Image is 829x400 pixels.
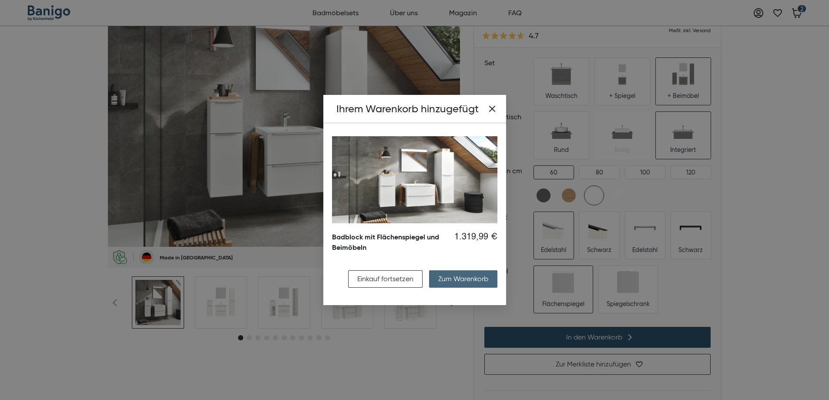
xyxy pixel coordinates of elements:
[487,104,497,114] button: Close (Esc)
[454,232,497,253] div: 1.319,99 €
[323,95,506,123] div: Ihrem Warenkorb hinzugefügt
[332,136,497,223] img: Banigo Badblock mit Flächenspiegel und Beimöbeln
[429,270,497,288] button: Zum Warenkorb
[332,232,448,253] div: Badblock mit Flächenspiegel und Beimöbeln
[348,270,423,288] button: Einkauf fortsetzen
